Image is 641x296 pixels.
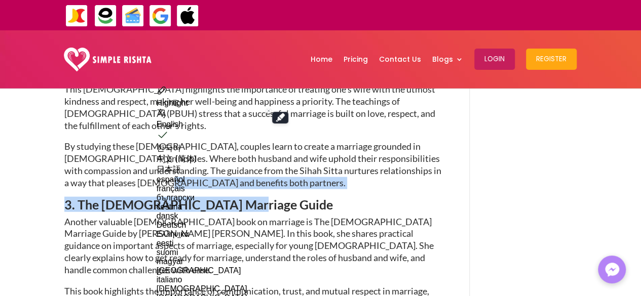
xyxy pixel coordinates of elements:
[474,33,515,86] a: Login
[157,230,285,239] div: Ελληνικά
[379,33,421,86] a: Contact Us
[157,221,285,230] div: Deutsch
[65,5,88,27] img: JazzCash-icon
[176,5,199,27] img: ApplePay-icon
[157,212,285,221] div: dansk
[157,257,285,266] div: magyar
[344,33,368,86] a: Pricing
[64,216,434,275] span: Another valuable [DEMOGRAPHIC_DATA] book on marriage is The [DEMOGRAPHIC_DATA] Marriage Guide by ...
[157,239,285,248] div: eesti
[228,9,618,21] div: ایپ میں پیمنٹ صرف گوگل پے اور ایپل پے کے ذریعے ممکن ہے۔ ، یا کریڈٹ کارڈ کے ذریعے ویب سائٹ پر ہوگی۔
[157,266,285,275] div: [GEOGRAPHIC_DATA]
[157,99,285,108] div: Highlight
[311,33,332,86] a: Home
[64,141,441,188] span: By studying these [DEMOGRAPHIC_DATA], couples learn to create a marriage grounded in [DEMOGRAPHIC...
[157,120,285,129] div: English
[157,184,285,193] div: français
[157,284,285,293] div: [DEMOGRAPHIC_DATA]
[149,5,172,27] img: GooglePay-icon
[526,49,577,70] button: Register
[526,33,577,86] a: Register
[122,5,144,27] img: Credit Cards
[64,197,333,212] span: 3. The [DEMOGRAPHIC_DATA] Marriage Guide
[64,83,435,131] span: This [DEMOGRAPHIC_DATA] highlights the importance of treating one’s wife with the utmost kindness...
[474,49,515,70] button: Login
[372,6,395,24] strong: ایزی پیسہ
[157,154,285,164] div: 中文 (简体)
[157,275,285,284] div: italiano
[157,248,285,257] div: suomi
[157,202,285,212] div: čeština
[602,260,622,280] img: Messenger
[157,175,285,184] div: español
[157,164,285,175] div: 日本語
[94,5,117,27] img: EasyPaisa-icon
[397,6,419,24] strong: جاز کیش
[432,33,463,86] a: Blogs
[157,143,285,154] div: 한국어
[157,193,285,202] div: български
